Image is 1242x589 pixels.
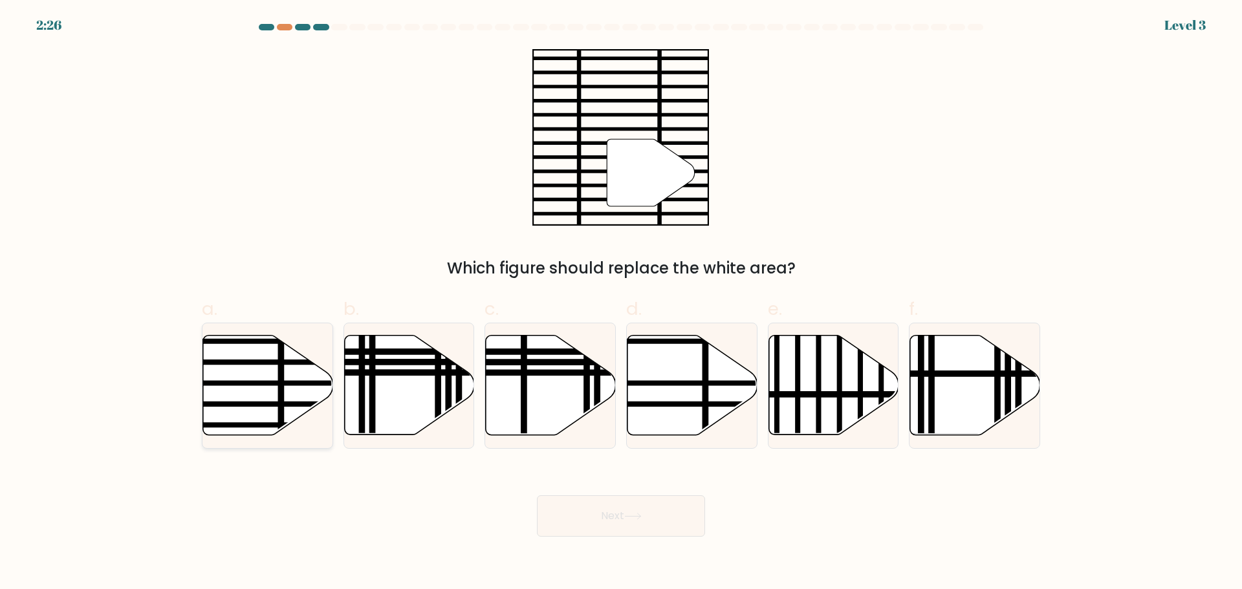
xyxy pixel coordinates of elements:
span: b. [343,296,359,321]
span: c. [485,296,499,321]
g: " [607,139,695,206]
div: 2:26 [36,16,61,35]
span: a. [202,296,217,321]
span: f. [909,296,918,321]
button: Next [537,495,705,537]
span: e. [768,296,782,321]
div: Which figure should replace the white area? [210,257,1032,280]
span: d. [626,296,642,321]
div: Level 3 [1164,16,1206,35]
